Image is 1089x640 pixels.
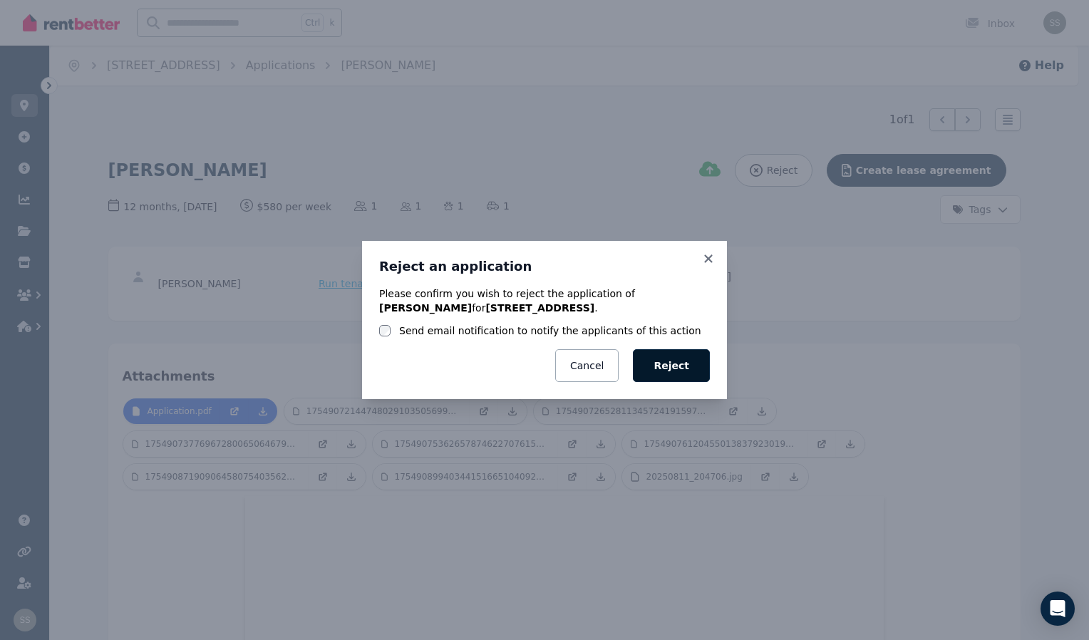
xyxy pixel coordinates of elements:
h3: Reject an application [379,258,710,275]
label: Send email notification to notify the applicants of this action [399,324,701,338]
b: [STREET_ADDRESS] [485,302,594,314]
button: Cancel [555,349,619,382]
b: [PERSON_NAME] [379,302,472,314]
button: Reject [633,349,710,382]
div: Open Intercom Messenger [1041,592,1075,626]
p: Please confirm you wish to reject the application of for . [379,287,710,315]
